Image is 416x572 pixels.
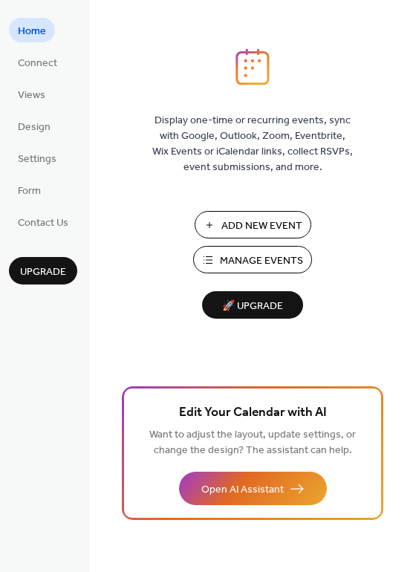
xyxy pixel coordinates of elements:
[18,88,45,103] span: Views
[18,24,46,39] span: Home
[9,257,77,285] button: Upgrade
[9,178,50,202] a: Form
[195,211,311,238] button: Add New Event
[18,152,56,167] span: Settings
[179,403,327,423] span: Edit Your Calendar with AI
[9,18,55,42] a: Home
[9,209,77,234] a: Contact Us
[9,50,66,74] a: Connect
[18,215,68,231] span: Contact Us
[202,291,303,319] button: 🚀 Upgrade
[201,482,284,498] span: Open AI Assistant
[193,246,312,273] button: Manage Events
[18,183,41,199] span: Form
[235,48,270,85] img: logo_icon.svg
[9,82,54,106] a: Views
[18,56,57,71] span: Connect
[179,472,327,505] button: Open AI Assistant
[211,296,294,316] span: 🚀 Upgrade
[9,114,59,138] a: Design
[9,146,65,170] a: Settings
[152,113,353,175] span: Display one-time or recurring events, sync with Google, Outlook, Zoom, Eventbrite, Wix Events or ...
[220,253,303,269] span: Manage Events
[20,264,66,280] span: Upgrade
[149,425,356,461] span: Want to adjust the layout, update settings, or change the design? The assistant can help.
[221,218,302,234] span: Add New Event
[18,120,51,135] span: Design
